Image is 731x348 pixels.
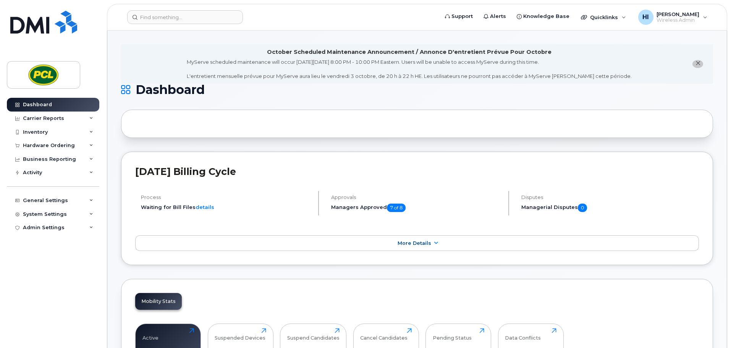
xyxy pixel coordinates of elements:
[287,328,340,341] div: Suspend Candidates
[331,194,502,200] h4: Approvals
[196,204,214,210] a: details
[141,194,312,200] h4: Process
[136,84,205,95] span: Dashboard
[521,204,699,212] h5: Managerial Disputes
[398,240,431,246] span: More Details
[692,60,703,68] button: close notification
[360,328,408,341] div: Cancel Candidates
[387,204,406,212] span: 7 of 8
[135,166,699,177] h2: [DATE] Billing Cycle
[433,328,472,341] div: Pending Status
[521,194,699,200] h4: Disputes
[505,328,541,341] div: Data Conflicts
[141,204,312,211] li: Waiting for Bill Files
[142,328,158,341] div: Active
[215,328,265,341] div: Suspended Devices
[267,48,551,56] div: October Scheduled Maintenance Announcement / Annonce D'entretient Prévue Pour Octobre
[578,204,587,212] span: 0
[187,58,632,80] div: MyServe scheduled maintenance will occur [DATE][DATE] 8:00 PM - 10:00 PM Eastern. Users will be u...
[331,204,502,212] h5: Managers Approved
